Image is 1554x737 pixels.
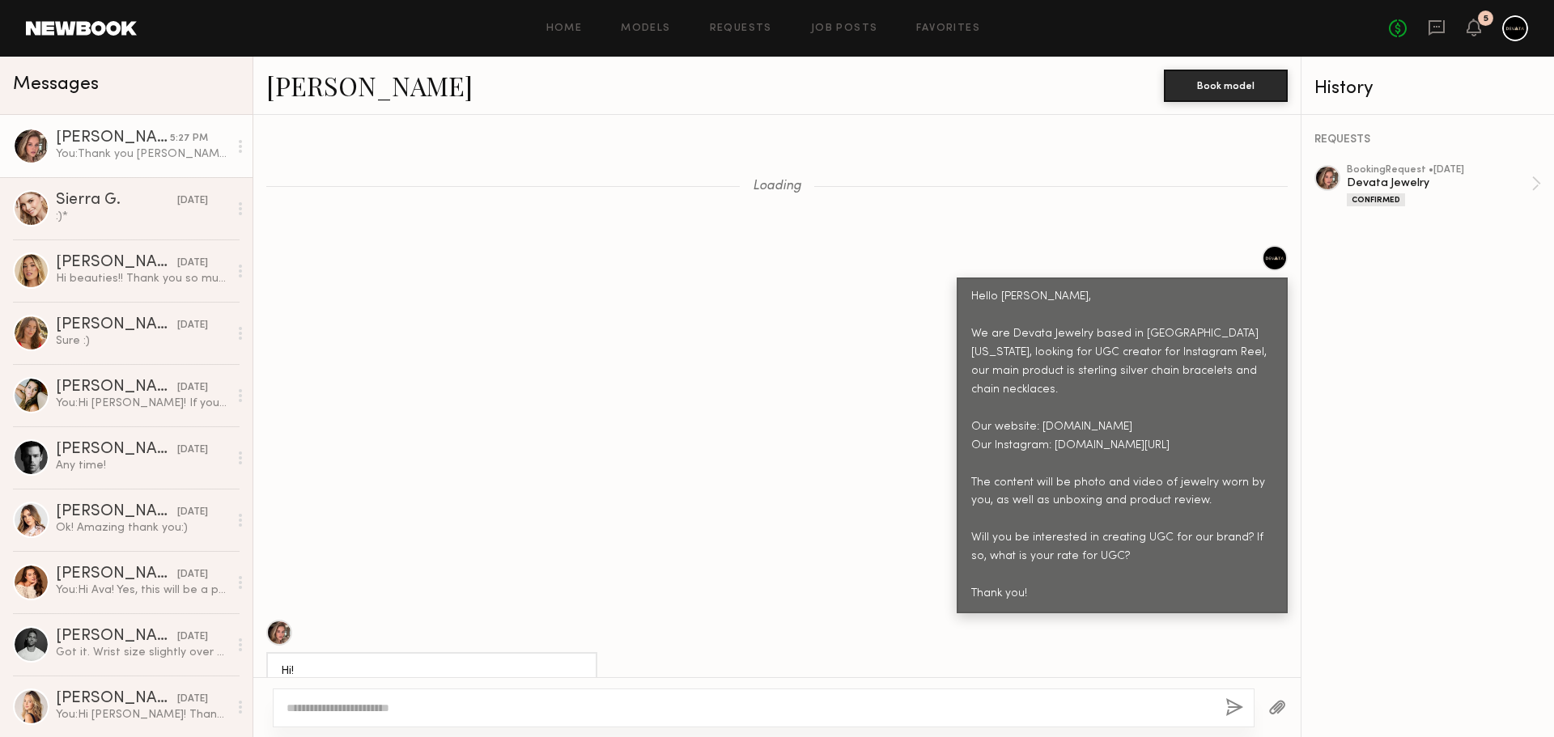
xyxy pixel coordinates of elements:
[56,193,177,209] div: Sierra G.
[56,691,177,707] div: [PERSON_NAME]
[56,582,228,598] div: You: Hi Ava! Yes, this will be a paid shoot as shown in your publish rate $120 x 3 hours. However...
[266,68,473,103] a: [PERSON_NAME]
[971,288,1273,604] div: Hello [PERSON_NAME], We are Devata Jewelry based in [GEOGRAPHIC_DATA] [US_STATE], looking for UGC...
[916,23,980,34] a: Favorites
[56,629,177,645] div: [PERSON_NAME]
[170,131,208,146] div: 5:27 PM
[621,23,670,34] a: Models
[1347,176,1531,191] div: Devata Jewelry
[56,271,228,286] div: Hi beauties!! Thank you so much for thinking of me! I typically charge $300/edited video for UGC....
[177,629,208,645] div: [DATE]
[177,318,208,333] div: [DATE]
[1314,79,1541,98] div: History
[1314,134,1541,146] div: REQUESTS
[56,566,177,582] div: [PERSON_NAME]
[177,567,208,582] div: [DATE]
[56,130,170,146] div: [PERSON_NAME]
[56,255,177,271] div: [PERSON_NAME]
[1164,70,1288,102] button: Book model
[1347,165,1541,206] a: bookingRequest •[DATE]Devata JewelryConfirmed
[56,645,228,660] div: Got it. Wrist size slightly over 7” Whatever is easiest pay wise. Phone number is [PHONE_NUMBER]
[56,520,228,536] div: Ok! Amazing thank you:)
[56,146,228,162] div: You: Thank you [PERSON_NAME]! Just a nude color that blend nicely with your skin will be great.
[56,707,228,722] div: You: Hi [PERSON_NAME]! Thanks for your reply! Unfortunately, all time slots have been filled quic...
[13,75,99,94] span: Messages
[1164,78,1288,91] a: Book model
[56,458,228,473] div: Any time!
[1484,15,1488,23] div: 5
[1347,165,1531,176] div: booking Request • [DATE]
[177,193,208,209] div: [DATE]
[546,23,583,34] a: Home
[710,23,772,34] a: Requests
[1347,193,1405,206] div: Confirmed
[56,504,177,520] div: [PERSON_NAME]
[56,396,228,411] div: You: Hi [PERSON_NAME]! If you could mail the necklace to this address below, please let us know h...
[177,256,208,271] div: [DATE]
[56,442,177,458] div: [PERSON_NAME]
[177,692,208,707] div: [DATE]
[56,317,177,333] div: [PERSON_NAME]
[811,23,878,34] a: Job Posts
[177,380,208,396] div: [DATE]
[177,443,208,458] div: [DATE]
[56,333,228,349] div: Sure :)
[753,180,801,193] span: Loading
[177,505,208,520] div: [DATE]
[56,379,177,396] div: [PERSON_NAME]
